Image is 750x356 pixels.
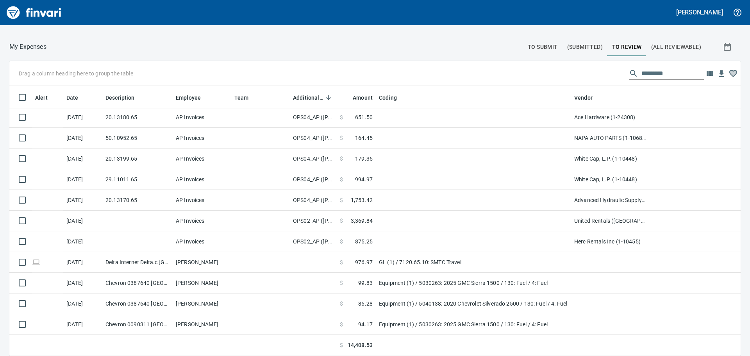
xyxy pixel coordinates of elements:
td: OPS04_AP ([PERSON_NAME], [PERSON_NAME], [PERSON_NAME], [PERSON_NAME], [PERSON_NAME]) [290,148,337,169]
td: AP Invoices [173,148,231,169]
span: Vendor [574,93,593,102]
span: Date [66,93,79,102]
button: Download Table [716,68,727,80]
td: NAPA AUTO PARTS (1-10687) [571,128,649,148]
td: OPS04_AP ([PERSON_NAME], [PERSON_NAME], [PERSON_NAME], [PERSON_NAME], [PERSON_NAME]) [290,128,337,148]
td: AP Invoices [173,128,231,148]
td: White Cap, L.P. (1-10448) [571,148,649,169]
span: Team [234,93,249,102]
td: Equipment (1) / 5030263: 2025 GMC Sierra 1500 / 130: Fuel / 4: Fuel [376,273,571,293]
span: (All Reviewable) [651,42,701,52]
td: Chevron 0387640 [GEOGRAPHIC_DATA] [102,273,173,293]
span: $ [340,175,343,183]
p: My Expenses [9,42,46,52]
span: 14,408.53 [348,341,373,349]
td: United Rentals ([GEOGRAPHIC_DATA]), Inc. (1-11054) [571,211,649,231]
h5: [PERSON_NAME] [676,8,723,16]
img: Finvari [5,3,63,22]
td: White Cap, L.P. (1-10448) [571,169,649,190]
span: Description [105,93,145,102]
span: Amount [343,93,373,102]
td: AP Invoices [173,107,231,128]
td: [PERSON_NAME] [173,293,231,314]
span: (Submitted) [567,42,603,52]
span: Coding [379,93,397,102]
span: 651.50 [355,113,373,121]
td: Chevron 0387640 [GEOGRAPHIC_DATA] [102,293,173,314]
td: OPS02_AP ([PERSON_NAME], [PERSON_NAME], [PERSON_NAME], [PERSON_NAME]) [290,231,337,252]
td: [DATE] [63,148,102,169]
button: Choose columns to display [704,68,716,79]
span: To Review [612,42,642,52]
span: 86.28 [358,300,373,308]
td: [PERSON_NAME] [173,273,231,293]
span: Vendor [574,93,603,102]
span: $ [340,300,343,308]
span: $ [340,320,343,328]
p: Drag a column heading here to group the table [19,70,133,77]
span: Team [234,93,259,102]
span: Date [66,93,89,102]
span: Alert [35,93,58,102]
span: 976.97 [355,258,373,266]
span: $ [340,134,343,142]
td: [DATE] [63,107,102,128]
td: Equipment (1) / 5030263: 2025 GMC Sierra 1500 / 130: Fuel / 4: Fuel [376,314,571,335]
button: Column choices favorited. Click to reset to default [727,68,739,79]
span: Coding [379,93,407,102]
span: 164.45 [355,134,373,142]
span: $ [340,196,343,204]
td: 20.13199.65 [102,148,173,169]
td: Delta Internet Delta.c [GEOGRAPHIC_DATA] [GEOGRAPHIC_DATA] [102,252,173,273]
td: [DATE] [63,273,102,293]
td: [DATE] [63,211,102,231]
td: Advanced Hydraulic Supply Co. LLC (1-10020) [571,190,649,211]
td: [PERSON_NAME] [173,314,231,335]
td: [DATE] [63,190,102,211]
span: Additional Reviewer [293,93,323,102]
td: 29.11011.65 [102,169,173,190]
td: [DATE] [63,293,102,314]
span: $ [340,279,343,287]
span: Employee [176,93,211,102]
td: AP Invoices [173,169,231,190]
td: [DATE] [63,128,102,148]
button: [PERSON_NAME] [674,6,725,18]
span: $ [340,217,343,225]
td: AP Invoices [173,211,231,231]
td: 20.13170.65 [102,190,173,211]
td: Ace Hardware (1-24308) [571,107,649,128]
td: AP Invoices [173,190,231,211]
span: Description [105,93,135,102]
td: Chevron 0090311 [GEOGRAPHIC_DATA] [102,314,173,335]
span: 94.17 [358,320,373,328]
td: OPS04_AP ([PERSON_NAME], [PERSON_NAME], [PERSON_NAME], [PERSON_NAME], [PERSON_NAME]) [290,107,337,128]
td: Herc Rentals Inc (1-10455) [571,231,649,252]
td: OPS04_AP ([PERSON_NAME], [PERSON_NAME], [PERSON_NAME], [PERSON_NAME], [PERSON_NAME]) [290,169,337,190]
span: $ [340,258,343,266]
td: AP Invoices [173,231,231,252]
td: OPS02_AP ([PERSON_NAME], [PERSON_NAME], [PERSON_NAME], [PERSON_NAME]) [290,211,337,231]
span: Amount [353,93,373,102]
td: [DATE] [63,314,102,335]
span: 3,369.84 [351,217,373,225]
span: To Submit [528,42,558,52]
td: [PERSON_NAME] [173,252,231,273]
td: Equipment (1) / 5040138: 2020 Chevrolet Silverado 2500 / 130: Fuel / 4: Fuel [376,293,571,314]
span: 179.35 [355,155,373,163]
span: 99.83 [358,279,373,287]
td: [DATE] [63,169,102,190]
span: Alert [35,93,48,102]
td: GL (1) / 7120.65.10: SMTC Travel [376,252,571,273]
span: 875.25 [355,238,373,245]
button: Show transactions within a particular date range [716,38,741,56]
span: $ [340,155,343,163]
td: [DATE] [63,252,102,273]
nav: breadcrumb [9,42,46,52]
td: 50.10952.65 [102,128,173,148]
td: [DATE] [63,231,102,252]
span: $ [340,238,343,245]
span: $ [340,113,343,121]
td: 20.13180.65 [102,107,173,128]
